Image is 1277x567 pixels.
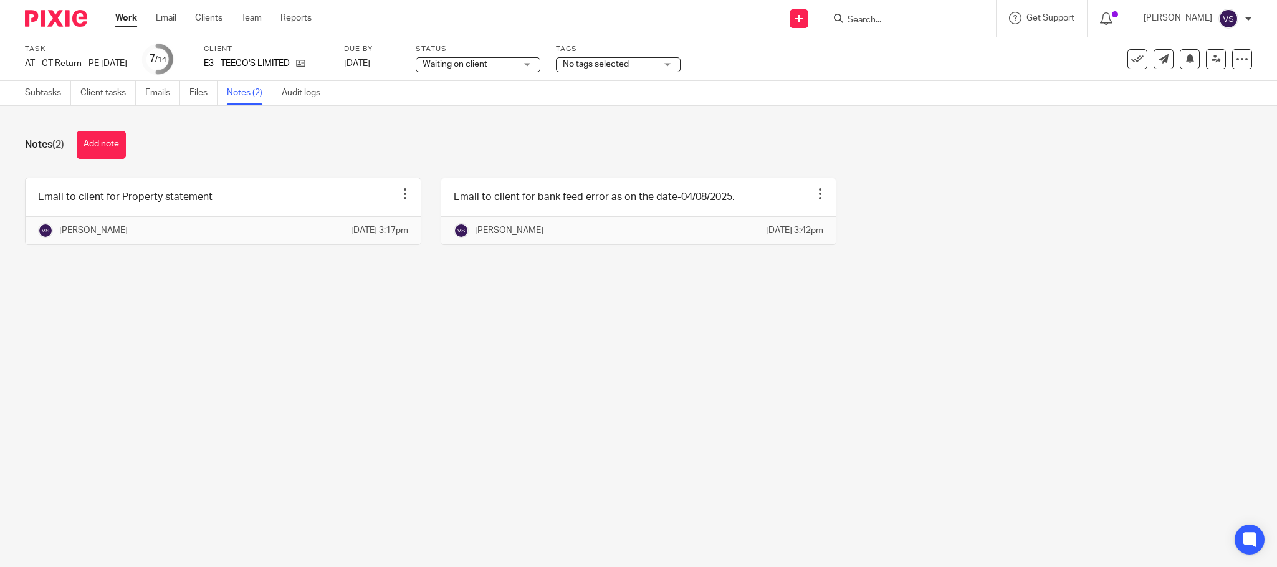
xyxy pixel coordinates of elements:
div: 7 [150,52,166,66]
label: Status [416,44,540,54]
div: AT - CT Return - PE [DATE] [25,57,127,70]
p: [DATE] 3:42pm [766,224,823,237]
a: Audit logs [282,81,330,105]
a: Emails [145,81,180,105]
p: E3 - TEECO'S LIMITED [204,57,290,70]
label: Tags [556,44,681,54]
a: Client tasks [80,81,136,105]
p: [PERSON_NAME] [59,224,128,237]
p: [PERSON_NAME] [1144,12,1212,24]
span: No tags selected [563,60,629,69]
a: Team [241,12,262,24]
h1: Notes [25,138,64,151]
a: Work [115,12,137,24]
a: Notes (2) [227,81,272,105]
span: Waiting on client [423,60,487,69]
label: Due by [344,44,400,54]
label: Client [204,44,328,54]
img: Pixie [25,10,87,27]
div: AT - CT Return - PE 31-07-2025 [25,57,127,70]
a: Files [189,81,218,105]
img: svg%3E [454,223,469,238]
a: Email [156,12,176,24]
span: Get Support [1026,14,1074,22]
p: [DATE] 3:17pm [351,224,408,237]
label: Task [25,44,127,54]
small: /14 [155,56,166,63]
button: Add note [77,131,126,159]
img: svg%3E [1218,9,1238,29]
span: (2) [52,140,64,150]
p: [PERSON_NAME] [475,224,543,237]
input: Search [846,15,959,26]
span: [DATE] [344,59,370,68]
img: svg%3E [38,223,53,238]
a: Subtasks [25,81,71,105]
a: Clients [195,12,222,24]
a: Reports [280,12,312,24]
